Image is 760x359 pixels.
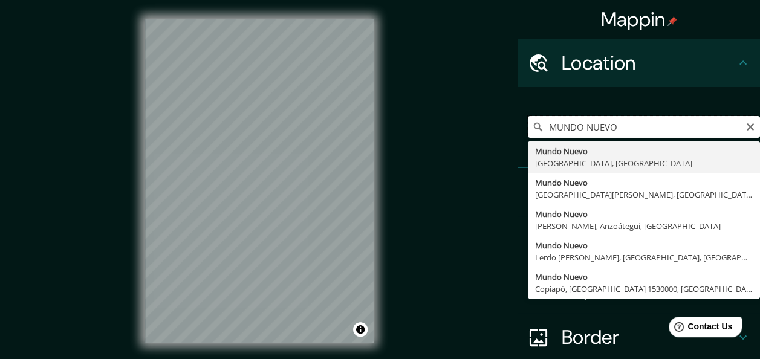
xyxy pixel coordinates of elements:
div: Mundo Nuevo [535,271,753,283]
div: Mundo Nuevo [535,176,753,189]
iframe: Help widget launcher [652,312,747,346]
div: Layout [518,265,760,313]
canvas: Map [145,19,374,343]
h4: Mappin [601,7,678,31]
div: Mundo Nuevo [535,239,753,251]
img: pin-icon.png [667,16,677,26]
button: Toggle attribution [353,322,368,337]
div: [GEOGRAPHIC_DATA][PERSON_NAME], [GEOGRAPHIC_DATA] [535,189,753,201]
h4: Layout [562,277,736,301]
div: Pins [518,168,760,216]
div: [PERSON_NAME], Anzoátegui, [GEOGRAPHIC_DATA] [535,220,753,232]
div: Style [518,216,760,265]
div: [GEOGRAPHIC_DATA], [GEOGRAPHIC_DATA] [535,157,753,169]
h4: Location [562,51,736,75]
div: Lerdo [PERSON_NAME], [GEOGRAPHIC_DATA], [GEOGRAPHIC_DATA] [535,251,753,264]
div: Mundo Nuevo [535,208,753,220]
input: Pick your city or area [528,116,760,138]
div: Location [518,39,760,87]
button: Clear [745,120,755,132]
div: Copiapó, [GEOGRAPHIC_DATA] 1530000, [GEOGRAPHIC_DATA] [535,283,753,295]
h4: Border [562,325,736,349]
div: Mundo Nuevo [535,145,753,157]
